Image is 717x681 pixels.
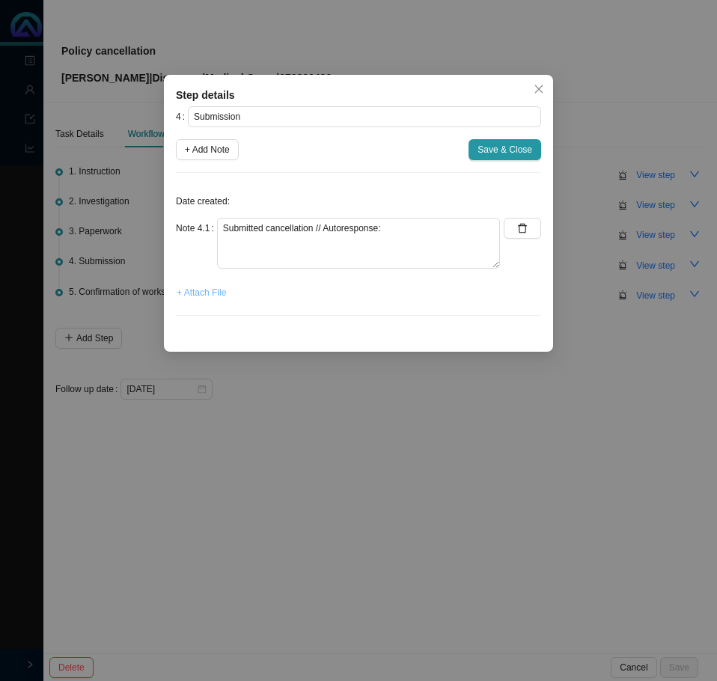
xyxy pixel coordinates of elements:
[528,79,549,100] button: Close
[176,87,541,103] div: Step details
[177,285,226,300] span: + Attach File
[185,142,230,157] span: + Add Note
[176,282,227,303] button: + Attach File
[469,139,541,160] button: Save & Close
[517,223,528,233] span: delete
[534,84,544,94] span: close
[176,139,239,160] button: + Add Note
[478,142,532,157] span: Save & Close
[176,106,188,127] label: 4
[176,218,217,239] label: Note 4.1
[217,218,500,269] textarea: Submitted cancellation // Autoresponse:
[176,194,541,209] p: Date created:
